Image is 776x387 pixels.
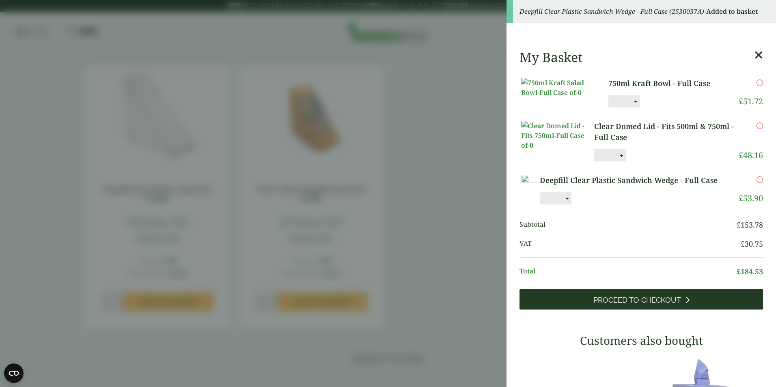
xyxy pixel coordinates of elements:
[706,7,758,16] strong: Added to basket
[519,239,741,249] span: VAT
[519,7,704,16] em: Deepfill Clear Plastic Sandwich Wedge - Full Case (2530037A)
[540,195,547,202] button: -
[617,152,625,159] button: +
[737,220,763,230] bdi: 153.78
[593,296,681,305] span: Proceed to Checkout
[521,78,594,97] img: 750ml Kraft Salad Bowl-Full Case of-0
[739,193,763,204] bdi: 53.90
[595,152,601,159] button: -
[741,239,763,249] bdi: 30.75
[519,266,737,277] span: Total
[540,175,728,186] a: Deepfill Clear Plastic Sandwich Wedge - Full Case
[4,363,24,383] button: Open CMP widget
[739,96,763,107] bdi: 51.72
[609,98,615,105] button: -
[519,49,582,65] h2: My Basket
[521,121,594,150] img: Clear Domed Lid - Fits 750ml-Full Case of-0
[563,195,571,202] button: +
[594,121,739,143] a: Clear Domed Lid - Fits 500ml & 750ml - Full Case
[608,78,724,89] a: 750ml Kraft Bowl - Full Case
[519,219,737,230] span: Subtotal
[757,121,763,131] a: Remove this item
[519,289,763,310] a: Proceed to Checkout
[632,98,640,105] button: +
[739,150,763,161] bdi: 48.16
[739,96,743,107] span: £
[737,220,741,230] span: £
[741,239,745,249] span: £
[739,150,743,161] span: £
[737,267,763,276] bdi: 184.53
[739,193,743,204] span: £
[737,267,741,276] span: £
[757,78,763,88] a: Remove this item
[757,175,763,185] a: Remove this item
[519,334,763,348] h3: Customers also bought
